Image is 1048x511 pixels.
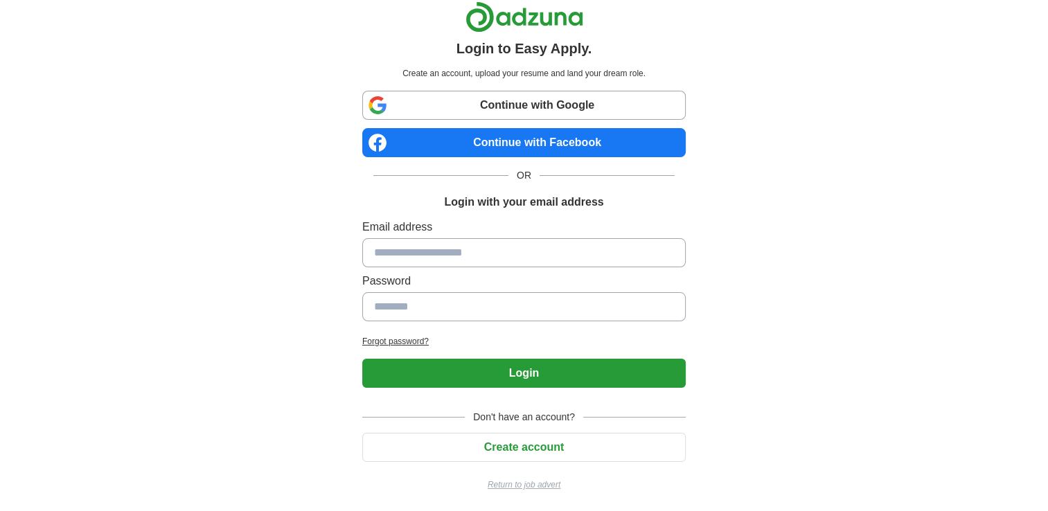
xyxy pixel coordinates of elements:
img: Adzuna logo [465,1,583,33]
a: Continue with Facebook [362,128,686,157]
a: Return to job advert [362,478,686,491]
a: Create account [362,441,686,453]
button: Login [362,359,686,388]
span: Don't have an account? [465,410,583,424]
label: Email address [362,219,686,235]
button: Create account [362,433,686,462]
p: Create an account, upload your resume and land your dream role. [365,67,683,80]
h1: Login with your email address [444,194,603,210]
label: Password [362,273,686,289]
a: Continue with Google [362,91,686,120]
h1: Login to Easy Apply. [456,38,592,59]
span: OR [508,168,540,183]
a: Forgot password? [362,335,686,348]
